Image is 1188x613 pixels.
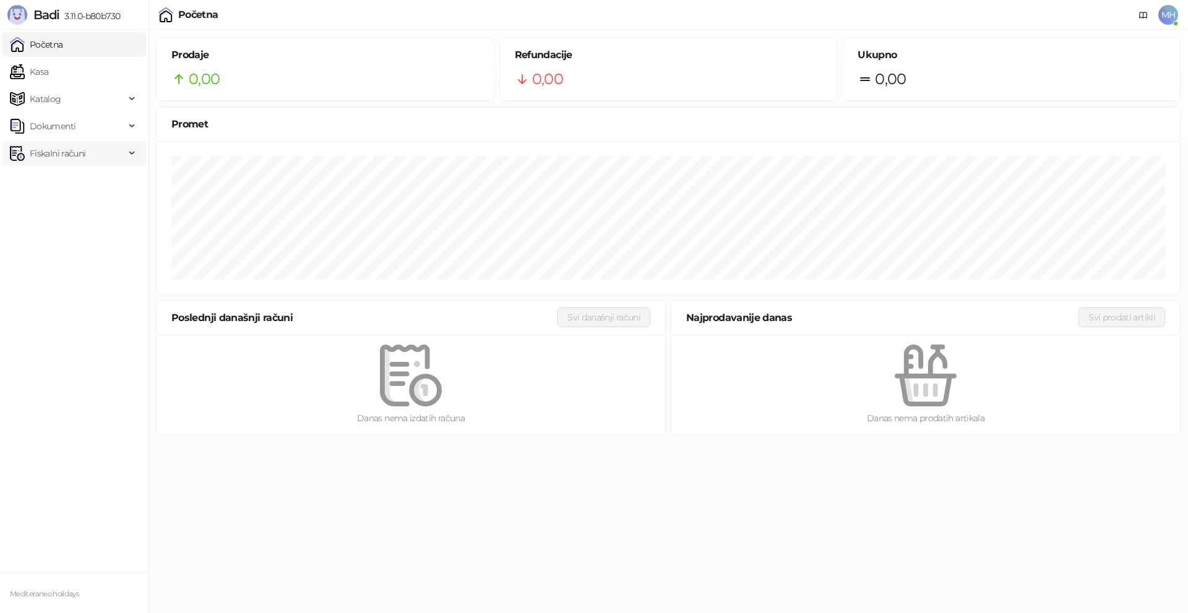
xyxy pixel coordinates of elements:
span: Fiskalni računi [30,141,85,166]
img: Logo [7,5,27,25]
button: Svi današnji računi [557,307,650,327]
div: Početna [178,10,218,20]
span: 3.11.0-b80b730 [59,11,120,22]
span: 0,00 [875,67,906,91]
span: Dokumenti [30,114,75,139]
span: 0,00 [189,67,220,91]
h5: Prodaje [171,48,479,62]
div: Najprodavanije danas [686,310,1078,325]
h5: Refundacije [515,48,822,62]
small: Mediteraneo holidays [10,589,79,598]
h5: Ukupno [858,48,1165,62]
a: Kasa [10,59,48,84]
span: MH [1158,5,1178,25]
div: Danas nema izdatih računa [176,411,645,425]
span: 0,00 [532,67,563,91]
div: Promet [171,116,1165,132]
button: Svi prodati artikli [1078,307,1165,327]
div: Danas nema prodatih artikala [691,411,1160,425]
div: Poslednji današnji računi [171,310,557,325]
a: Dokumentacija [1134,5,1153,25]
span: Katalog [30,87,61,111]
a: Početna [10,32,63,57]
span: Badi [33,7,59,22]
